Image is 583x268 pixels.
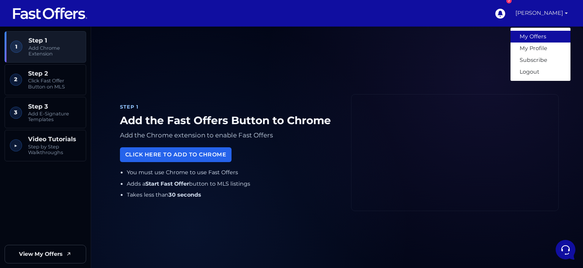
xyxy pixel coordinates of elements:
button: Start a Conversation [12,77,140,93]
strong: Start Fast Offer [145,180,189,187]
li: You must use Chrome to use Fast Offers [127,168,339,177]
span: Step 1 [28,37,81,44]
span: Your Conversations [12,43,61,49]
span: Step 2 [28,70,81,77]
iframe: Fast Offers Chrome Extension [351,95,558,211]
button: Messages [53,198,99,216]
div: [PERSON_NAME] [510,27,571,81]
a: ▶︎ Video Tutorials Step by Step Walkthroughs [5,130,86,161]
p: Messages [65,209,87,216]
span: 3 [10,107,22,119]
a: Subscribe [511,54,570,66]
p: Home [23,209,36,216]
span: Step 3 [28,103,81,110]
li: Adds a button to MLS listings [127,180,339,188]
a: View My Offers [5,245,86,263]
a: My Offers [511,31,570,43]
span: Video Tutorials [28,136,81,143]
a: 2 Step 2 Click Fast Offer Button on MLS [5,64,86,96]
a: 3 Step 3 Add E-Signature Templates [5,97,86,128]
button: Help [99,198,146,216]
button: Home [6,198,53,216]
span: Add Chrome Extension [28,45,81,57]
strong: 30 seconds [169,191,201,198]
div: Step 1 [120,103,339,111]
p: 4 mos ago [117,55,140,61]
span: 2 [10,74,22,86]
span: 1 [10,41,22,53]
img: dark [12,55,27,71]
li: Takes less than [127,191,339,199]
span: Aura [32,55,113,62]
p: Add the Chrome extension to enable Fast Offers [120,130,339,141]
h2: Hello [PERSON_NAME] 👋 [6,6,128,30]
span: ▶︎ [10,139,22,151]
h1: Add the Fast Offers Button to Chrome [120,114,339,127]
a: AuraYou:nope. It's still happening4 mos ago [9,52,143,74]
span: Start a Conversation [55,82,106,88]
a: My Profile [511,43,570,54]
a: Logout [511,66,570,78]
a: 1 Step 1 Add Chrome Extension [5,31,86,63]
span: Add E-Signature Templates [28,111,81,123]
p: You: nope. It's still happening [32,64,113,71]
span: Step by Step Walkthroughs [28,144,81,156]
input: Search for an Article... [17,124,124,132]
span: Find an Answer [12,108,52,114]
span: View My Offers [19,250,63,259]
span: Click Fast Offer Button on MLS [28,78,81,90]
a: Open Help Center [95,108,140,114]
a: Click Here to Add to Chrome [120,147,232,162]
p: Help [118,209,128,216]
a: See all [123,43,140,49]
iframe: Customerly Messenger Launcher [554,238,577,261]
